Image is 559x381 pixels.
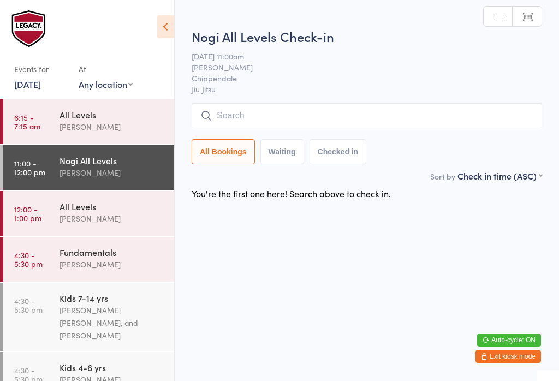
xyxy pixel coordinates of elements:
div: Kids 4-6 yrs [60,361,165,373]
img: Legacy Brazilian Jiu Jitsu [11,8,49,49]
div: [PERSON_NAME] [PERSON_NAME], and [PERSON_NAME] [60,304,165,342]
a: 12:00 -1:00 pmAll Levels[PERSON_NAME] [3,191,174,236]
a: 4:30 -5:30 pmFundamentals[PERSON_NAME] [3,237,174,282]
button: All Bookings [192,139,255,164]
a: 6:15 -7:15 amAll Levels[PERSON_NAME] [3,99,174,144]
div: All Levels [60,200,165,212]
div: Kids 7-14 yrs [60,292,165,304]
input: Search [192,103,542,128]
button: Auto-cycle: ON [477,334,541,347]
div: [PERSON_NAME] [60,166,165,179]
div: Nogi All Levels [60,154,165,166]
div: Fundamentals [60,246,165,258]
time: 4:30 - 5:30 pm [14,251,43,268]
span: Chippendale [192,73,525,84]
div: Events for [14,60,68,78]
span: [DATE] 11:00am [192,51,525,62]
span: [PERSON_NAME] [192,62,525,73]
div: [PERSON_NAME] [60,121,165,133]
time: 6:15 - 7:15 am [14,113,40,130]
span: Jiu Jitsu [192,84,542,94]
label: Sort by [430,171,455,182]
time: 4:30 - 5:30 pm [14,296,43,314]
div: [PERSON_NAME] [60,258,165,271]
time: 12:00 - 1:00 pm [14,205,41,222]
a: [DATE] [14,78,41,90]
div: [PERSON_NAME] [60,212,165,225]
time: 11:00 - 12:00 pm [14,159,45,176]
div: You're the first one here! Search above to check in. [192,187,391,199]
div: At [79,60,133,78]
button: Waiting [260,139,304,164]
div: Any location [79,78,133,90]
button: Exit kiosk mode [475,350,541,363]
div: All Levels [60,109,165,121]
div: Check in time (ASC) [457,170,542,182]
a: 11:00 -12:00 pmNogi All Levels[PERSON_NAME] [3,145,174,190]
a: 4:30 -5:30 pmKids 7-14 yrs[PERSON_NAME] [PERSON_NAME], and [PERSON_NAME] [3,283,174,351]
button: Checked in [310,139,367,164]
h2: Nogi All Levels Check-in [192,27,542,45]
